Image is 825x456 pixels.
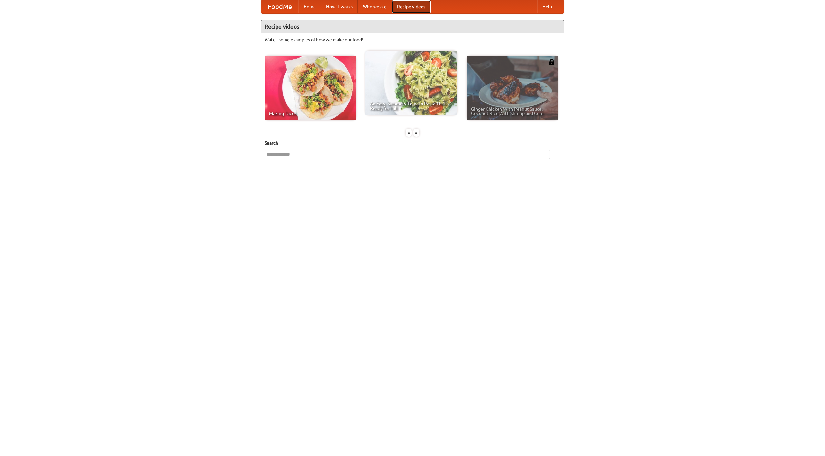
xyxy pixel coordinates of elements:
a: Help [537,0,557,13]
span: An Easy, Summery Tomato Pasta That's Ready for Fall [370,102,452,111]
a: Making Tacos [265,56,356,120]
a: An Easy, Summery Tomato Pasta That's Ready for Fall [365,51,457,115]
div: » [413,129,419,137]
a: Recipe videos [392,0,431,13]
a: How it works [321,0,358,13]
span: Making Tacos [269,111,352,116]
h5: Search [265,140,560,146]
a: Who we are [358,0,392,13]
a: Home [298,0,321,13]
div: « [406,129,412,137]
img: 483408.png [548,59,555,65]
p: Watch some examples of how we make our food! [265,36,560,43]
h4: Recipe videos [261,20,564,33]
a: FoodMe [261,0,298,13]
